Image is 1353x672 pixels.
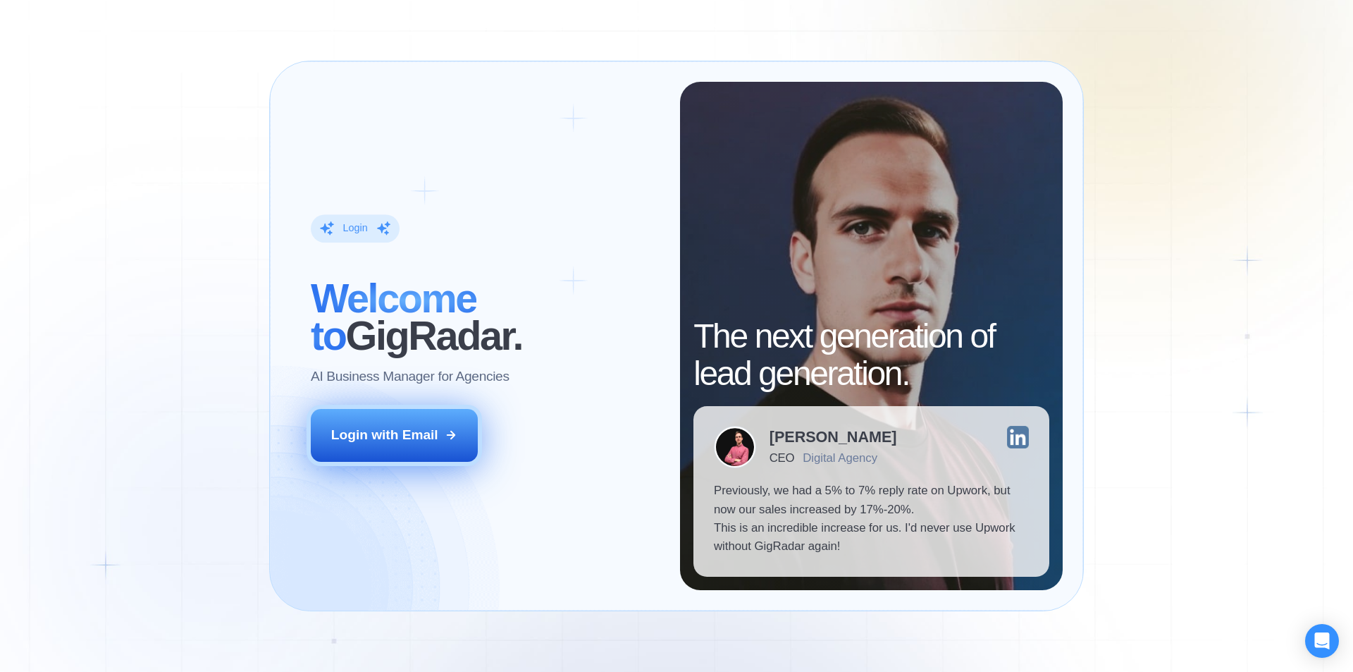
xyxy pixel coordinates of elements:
[311,409,478,461] button: Login with Email
[331,426,438,444] div: Login with Email
[770,429,897,445] div: [PERSON_NAME]
[693,318,1049,393] h2: The next generation of lead generation.
[311,280,660,355] h2: ‍ GigRadar.
[1305,624,1339,658] div: Open Intercom Messenger
[342,222,367,236] div: Login
[803,451,877,465] div: Digital Agency
[311,276,476,358] span: Welcome to
[714,482,1029,556] p: Previously, we had a 5% to 7% reply rate on Upwork, but now our sales increased by 17%-20%. This ...
[311,368,509,386] p: AI Business Manager for Agencies
[770,451,794,465] div: CEO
